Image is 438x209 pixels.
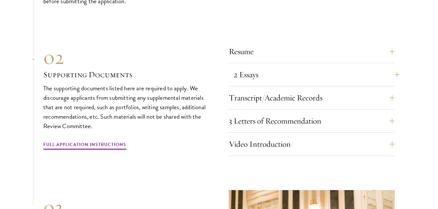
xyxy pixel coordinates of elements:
[229,136,395,152] button: Video Introduction
[229,90,395,106] button: Transcript/Academic Records
[43,46,209,69] div: 02
[234,67,400,82] button: 2 Essays
[43,83,209,131] p: The supporting documents listed here are required to apply. We discourage applicants from submitt...
[43,141,126,151] a: Full Application Instructions
[229,44,395,59] button: Resume
[229,113,395,129] button: 3 Letters of Recommendation
[43,69,209,80] h3: Supporting Documents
